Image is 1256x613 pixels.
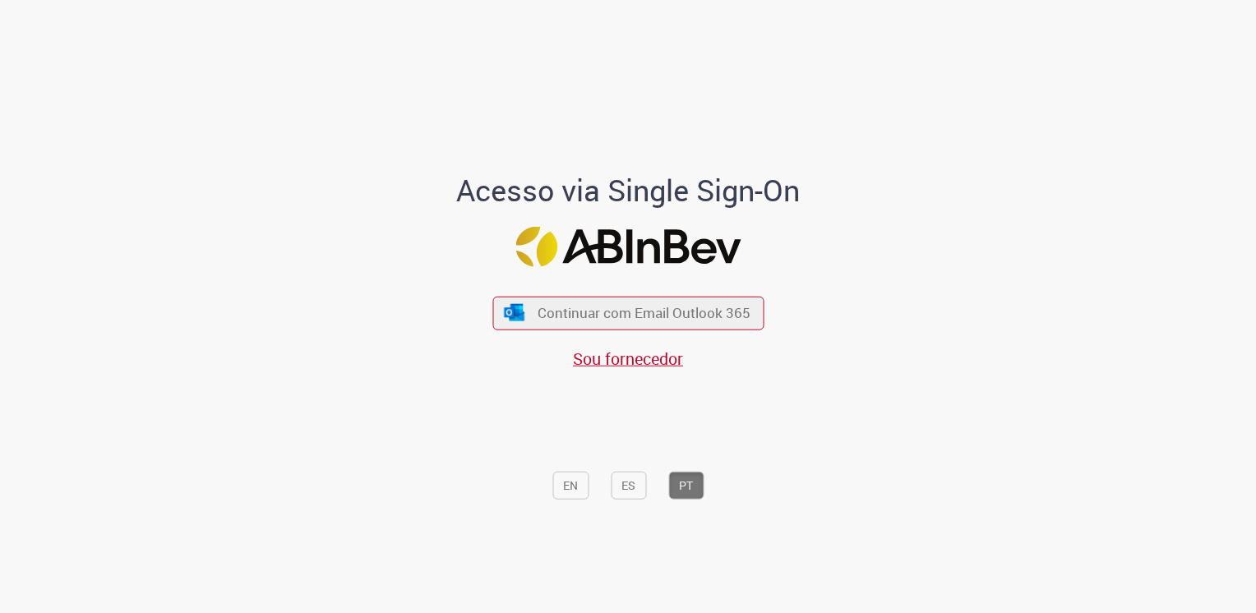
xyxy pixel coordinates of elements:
[492,296,764,330] button: ícone Azure/Microsoft 360 Continuar com Email Outlook 365
[400,174,857,207] h1: Acesso via Single Sign-On
[611,471,646,499] button: ES
[538,303,750,322] span: Continuar com Email Outlook 365
[515,226,741,266] img: Logo ABInBev
[573,347,683,369] a: Sou fornecedor
[552,471,589,499] button: EN
[668,471,704,499] button: PT
[503,304,526,321] img: ícone Azure/Microsoft 360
